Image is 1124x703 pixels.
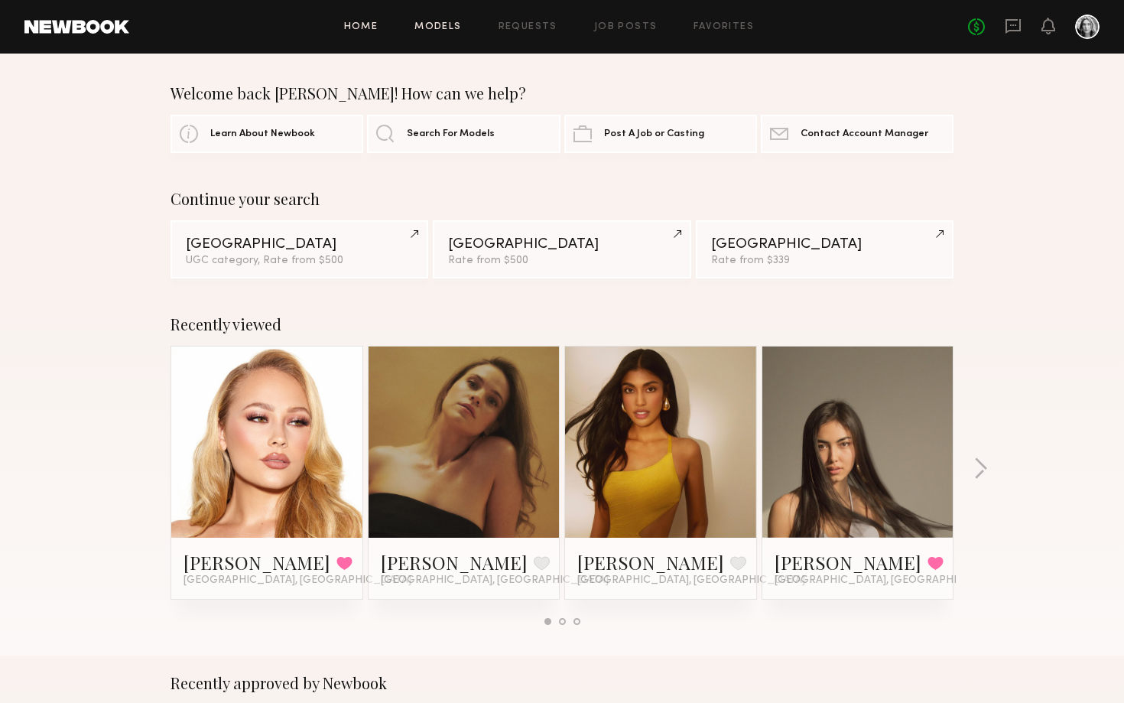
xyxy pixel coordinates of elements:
[210,129,315,139] span: Learn About Newbook
[694,22,754,32] a: Favorites
[367,115,560,153] a: Search For Models
[433,220,690,278] a: [GEOGRAPHIC_DATA]Rate from $500
[564,115,757,153] a: Post A Job or Casting
[381,550,528,574] a: [PERSON_NAME]
[171,190,953,208] div: Continue your search
[696,220,953,278] a: [GEOGRAPHIC_DATA]Rate from $339
[801,129,928,139] span: Contact Account Manager
[171,220,428,278] a: [GEOGRAPHIC_DATA]UGC category, Rate from $500
[381,574,609,587] span: [GEOGRAPHIC_DATA], [GEOGRAPHIC_DATA]
[186,255,413,266] div: UGC category, Rate from $500
[577,574,805,587] span: [GEOGRAPHIC_DATA], [GEOGRAPHIC_DATA]
[407,129,495,139] span: Search For Models
[186,237,413,252] div: [GEOGRAPHIC_DATA]
[171,84,953,103] div: Welcome back [PERSON_NAME]! How can we help?
[171,674,953,692] div: Recently approved by Newbook
[761,115,953,153] a: Contact Account Manager
[711,255,938,266] div: Rate from $339
[184,574,411,587] span: [GEOGRAPHIC_DATA], [GEOGRAPHIC_DATA]
[711,237,938,252] div: [GEOGRAPHIC_DATA]
[344,22,378,32] a: Home
[594,22,658,32] a: Job Posts
[577,550,724,574] a: [PERSON_NAME]
[604,129,704,139] span: Post A Job or Casting
[171,115,363,153] a: Learn About Newbook
[414,22,461,32] a: Models
[775,574,1002,587] span: [GEOGRAPHIC_DATA], [GEOGRAPHIC_DATA]
[448,255,675,266] div: Rate from $500
[448,237,675,252] div: [GEOGRAPHIC_DATA]
[184,550,330,574] a: [PERSON_NAME]
[171,315,953,334] div: Recently viewed
[499,22,557,32] a: Requests
[775,550,921,574] a: [PERSON_NAME]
